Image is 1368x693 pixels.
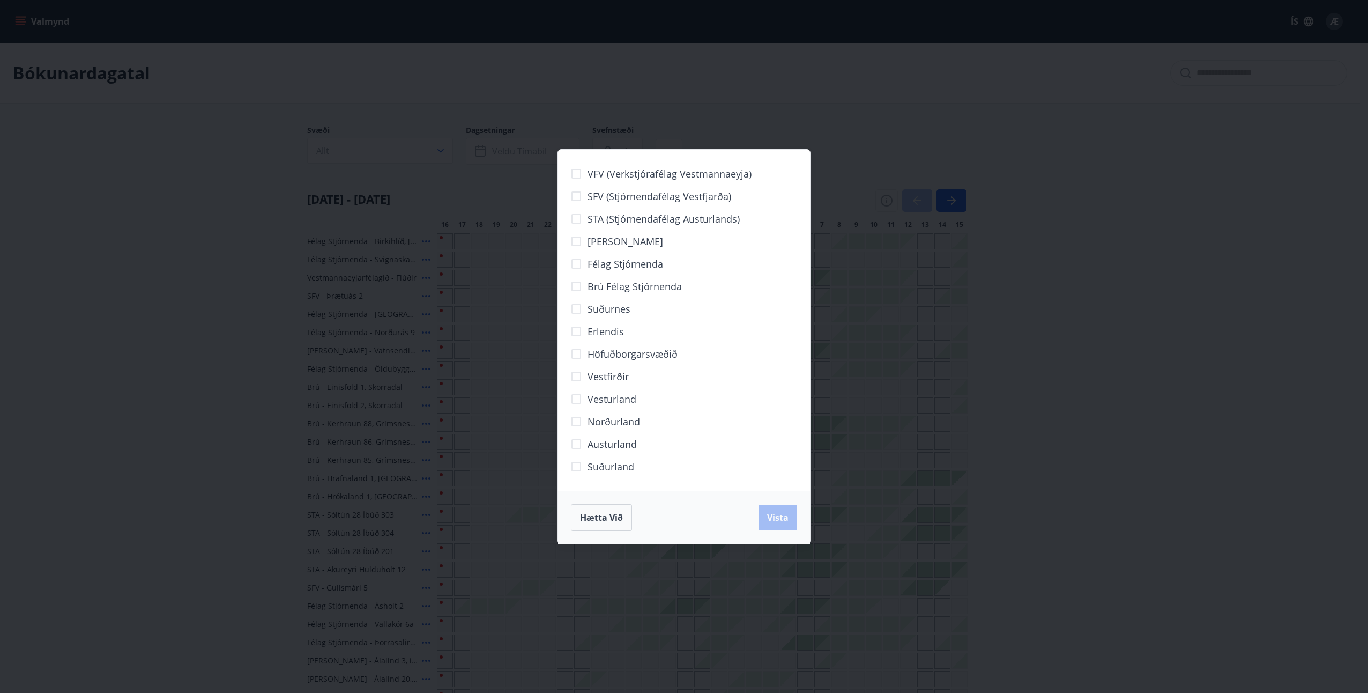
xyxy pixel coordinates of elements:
span: Suðurland [588,460,634,474]
span: Félag stjórnenda [588,257,663,271]
span: Suðurnes [588,302,630,316]
span: Austurland [588,437,637,451]
span: Norðurland [588,415,640,429]
span: [PERSON_NAME] [588,234,663,248]
span: Brú félag stjórnenda [588,279,682,293]
button: Hætta við [571,504,632,531]
span: Vesturland [588,392,636,406]
span: Erlendis [588,325,624,338]
span: Hætta við [580,512,623,524]
span: SFV (Stjórnendafélag Vestfjarða) [588,189,731,203]
span: Höfuðborgarsvæðið [588,347,678,361]
span: STA (Stjórnendafélag Austurlands) [588,212,740,226]
span: Vestfirðir [588,370,629,384]
span: VFV (Verkstjórafélag Vestmannaeyja) [588,167,752,181]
